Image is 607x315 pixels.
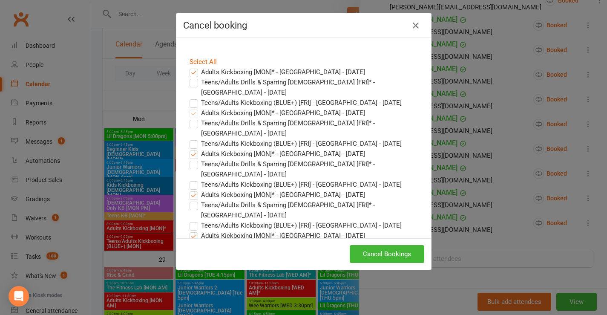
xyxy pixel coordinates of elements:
[190,149,365,159] label: Adults Kickboxing [MON]* - [GEOGRAPHIC_DATA] - [DATE]
[9,286,29,306] div: Open Intercom Messenger
[190,231,365,241] label: Adults Kickboxing [MON]* - [GEOGRAPHIC_DATA] - [DATE]
[190,118,418,139] label: Teens/Adults Drills & Sparring [DEMOGRAPHIC_DATA] [FRI]* - [GEOGRAPHIC_DATA] - [DATE]
[190,77,418,98] label: Teens/Adults Drills & Sparring [DEMOGRAPHIC_DATA] [FRI]* - [GEOGRAPHIC_DATA] - [DATE]
[190,139,402,149] label: Teens/Adults Kickboxing (BLUE+) [FRI] - [GEOGRAPHIC_DATA] - [DATE]
[190,108,365,118] label: Adults Kickboxing [MON]* - [GEOGRAPHIC_DATA] - [DATE]
[190,190,365,200] label: Adults Kickboxing [MON]* - [GEOGRAPHIC_DATA] - [DATE]
[190,159,418,179] label: Teens/Adults Drills & Sparring [DEMOGRAPHIC_DATA] [FRI]* - [GEOGRAPHIC_DATA] - [DATE]
[409,19,423,32] button: Close
[190,179,402,190] label: Teens/Adults Kickboxing (BLUE+) [FRI] - [GEOGRAPHIC_DATA] - [DATE]
[190,67,365,77] label: Adults Kickboxing [MON]* - [GEOGRAPHIC_DATA] - [DATE]
[190,220,402,231] label: Teens/Adults Kickboxing (BLUE+) [FRI] - [GEOGRAPHIC_DATA] - [DATE]
[190,58,217,66] a: Select All
[190,200,418,220] label: Teens/Adults Drills & Sparring [DEMOGRAPHIC_DATA] [FRI]* - [GEOGRAPHIC_DATA] - [DATE]
[190,98,402,108] label: Teens/Adults Kickboxing (BLUE+) [FRI] - [GEOGRAPHIC_DATA] - [DATE]
[350,245,424,263] button: Cancel Bookings
[183,20,424,31] h4: Cancel booking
